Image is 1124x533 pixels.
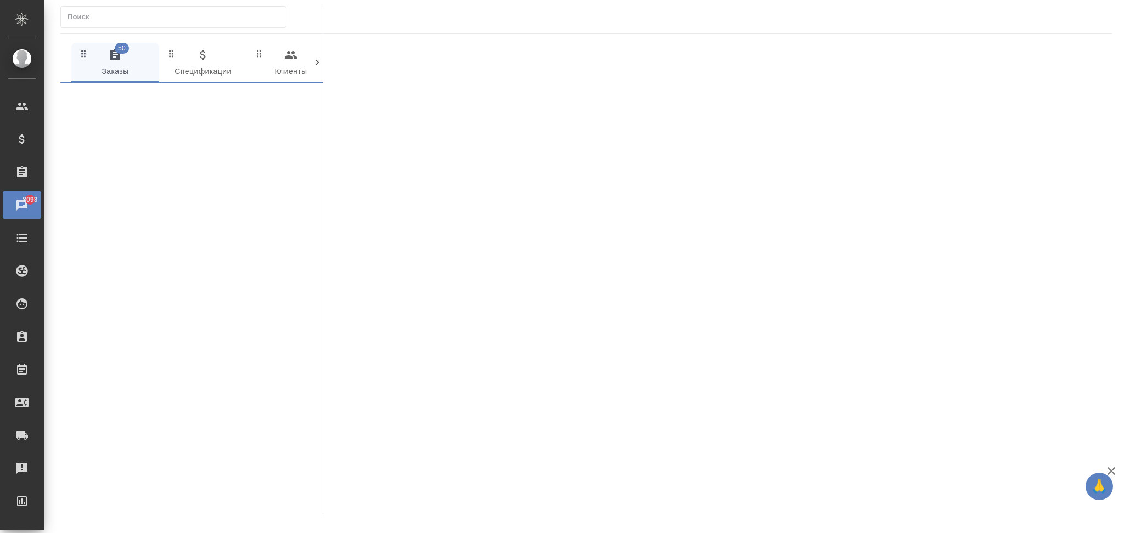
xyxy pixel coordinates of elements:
a: 8093 [3,191,41,219]
span: 🙏 [1090,475,1109,498]
span: Клиенты [254,48,328,78]
svg: Зажми и перетащи, чтобы поменять порядок вкладок [254,48,265,59]
input: Поиск [68,9,286,25]
svg: Зажми и перетащи, чтобы поменять порядок вкладок [78,48,89,59]
span: 50 [115,43,129,54]
span: Заказы [78,48,153,78]
span: Спецификации [166,48,240,78]
button: 🙏 [1086,473,1113,500]
span: 8093 [16,194,44,205]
